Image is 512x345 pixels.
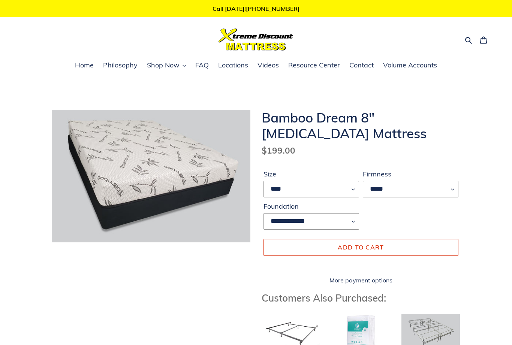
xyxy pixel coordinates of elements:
label: Firmness [363,169,458,179]
a: [PHONE_NUMBER] [246,5,299,12]
span: FAQ [195,61,209,70]
img: Bamboo Dream 8" Memory Foam Mattress [52,110,250,242]
h3: Customers Also Purchased: [262,292,460,304]
a: Contact [346,60,377,71]
img: Xtreme Discount Mattress [219,28,293,51]
span: Locations [218,61,248,70]
a: Volume Accounts [379,60,441,71]
a: Home [71,60,97,71]
button: Shop Now [143,60,190,71]
label: Size [263,169,359,179]
a: Videos [254,60,283,71]
span: $199.00 [262,145,295,156]
span: Home [75,61,94,70]
span: Contact [349,61,374,70]
a: Philosophy [99,60,141,71]
a: FAQ [192,60,213,71]
button: Add to cart [263,239,458,255]
a: Resource Center [284,60,344,71]
a: More payment options [263,276,458,285]
a: Locations [214,60,252,71]
span: Philosophy [103,61,138,70]
label: Foundation [263,201,359,211]
h1: Bamboo Dream 8" [MEDICAL_DATA] Mattress [262,110,460,141]
span: Resource Center [288,61,340,70]
span: Shop Now [147,61,180,70]
span: Volume Accounts [383,61,437,70]
span: Videos [257,61,279,70]
span: Add to cart [338,243,384,251]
